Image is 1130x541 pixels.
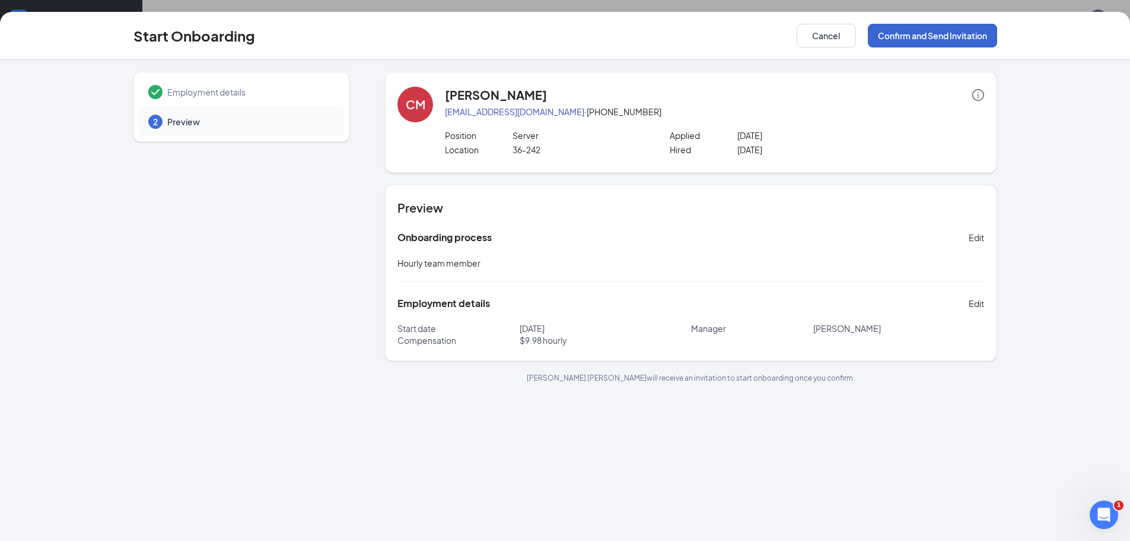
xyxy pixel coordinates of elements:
[513,144,647,156] p: 36-242
[397,334,520,346] p: Compensation
[385,373,997,383] p: [PERSON_NAME] [PERSON_NAME] will receive an invitation to start onboarding once you confirm.
[167,116,332,128] span: Preview
[670,144,737,156] p: Hired
[397,322,520,334] p: Start date
[445,106,984,118] p: · [PHONE_NUMBER]
[445,144,513,156] p: Location
[868,24,997,48] button: Confirm and Send Invitation
[167,86,332,98] span: Employment details
[737,129,872,141] p: [DATE]
[1090,501,1118,529] iframe: Intercom live chat
[969,228,984,247] button: Edit
[670,129,737,141] p: Applied
[691,322,813,334] p: Manager
[1114,501,1123,510] span: 1
[397,200,984,216] h4: Preview
[737,144,872,156] p: [DATE]
[153,116,158,128] span: 2
[969,298,984,309] span: Edit
[133,26,255,46] h3: Start Onboarding
[972,89,984,101] span: info-circle
[969,294,984,313] button: Edit
[520,322,691,334] p: [DATE]
[445,87,547,103] h4: [PERSON_NAME]
[148,85,163,99] svg: Checkmark
[969,232,984,243] span: Edit
[445,129,513,141] p: Position
[813,322,985,334] p: [PERSON_NAME]
[397,258,480,268] span: Hourly team member
[797,24,856,48] button: Cancel
[397,231,492,244] h5: Onboarding process
[445,106,584,117] a: [EMAIL_ADDRESS][DOMAIN_NAME]
[520,334,691,346] p: $ 9.98 hourly
[406,96,425,113] div: CM
[513,129,647,141] p: Server
[397,297,490,310] h5: Employment details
